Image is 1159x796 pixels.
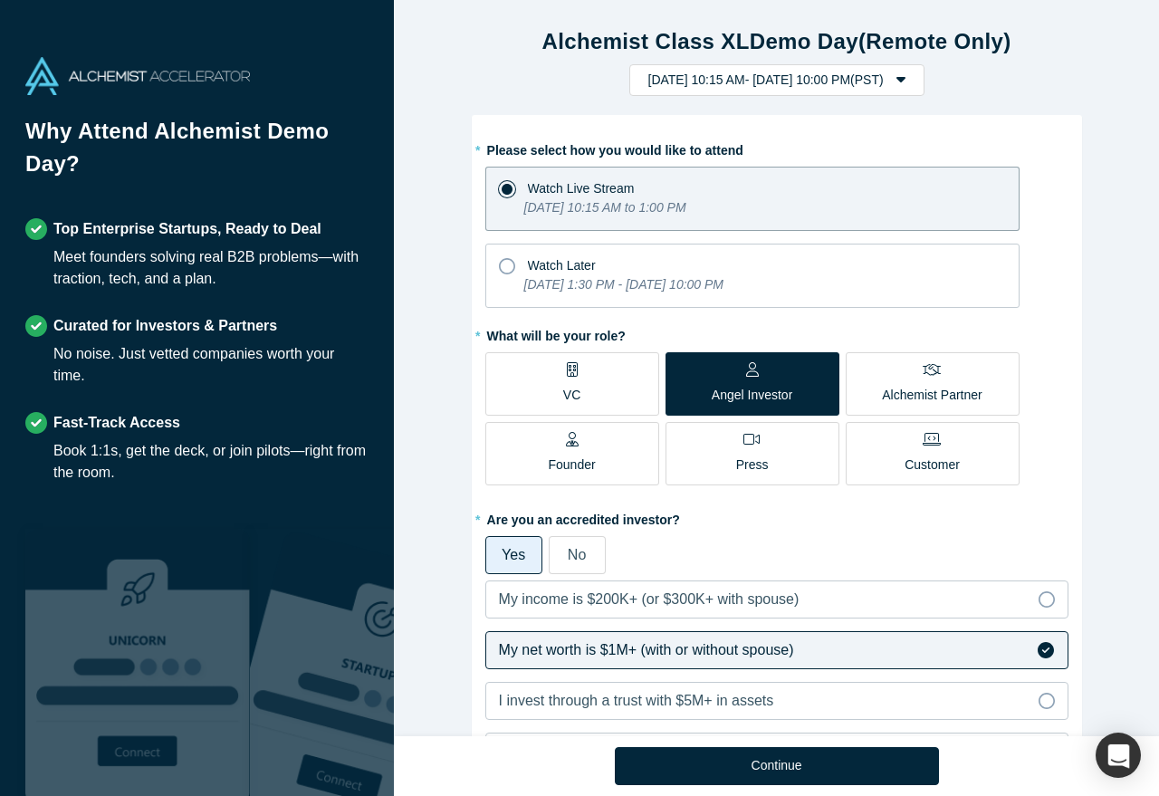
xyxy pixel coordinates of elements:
strong: Curated for Investors & Partners [53,318,277,333]
p: VC [563,386,580,405]
p: Customer [905,456,960,475]
span: My income is $200K+ (or $300K+ with spouse) [499,591,800,607]
span: My net worth is $1M+ (with or without spouse) [499,642,794,657]
img: Robust Technologies [25,529,250,796]
p: Alchemist Partner [882,386,982,405]
p: Press [736,456,769,475]
label: What will be your role? [485,321,1068,346]
div: No noise. Just vetted companies worth your time. [53,343,369,387]
i: [DATE] 10:15 AM to 1:00 PM [524,200,686,215]
h1: Why Attend Alchemist Demo Day? [25,115,369,193]
label: Are you an accredited investor? [485,504,1068,530]
strong: Fast-Track Access [53,415,180,430]
span: No [568,547,586,562]
button: Continue [615,747,939,785]
p: Founder [549,456,596,475]
span: Yes [502,547,525,562]
span: Watch Live Stream [528,181,635,196]
div: Meet founders solving real B2B problems—with traction, tech, and a plan. [53,246,369,290]
img: Alchemist Accelerator Logo [25,57,250,95]
img: Prism AI [250,529,474,796]
strong: Top Enterprise Startups, Ready to Deal [53,221,321,236]
strong: Alchemist Class XL Demo Day (Remote Only) [541,29,1011,53]
div: Book 1:1s, get the deck, or join pilots—right from the room. [53,440,369,484]
i: [DATE] 1:30 PM - [DATE] 10:00 PM [524,277,723,292]
label: Please select how you would like to attend [485,135,1068,160]
p: Angel Investor [712,386,793,405]
span: I invest through a trust with $5M+ in assets [499,693,774,708]
span: Watch Later [528,258,596,273]
button: [DATE] 10:15 AM- [DATE] 10:00 PM(PST) [629,64,924,96]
